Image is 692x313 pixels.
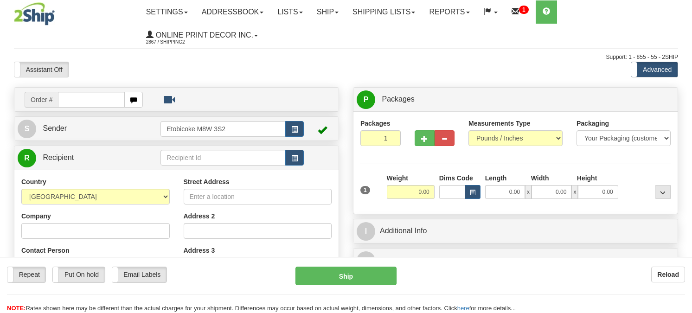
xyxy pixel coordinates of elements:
span: R [18,149,36,167]
label: Advanced [631,62,678,77]
a: 1 [505,0,536,24]
label: Put On hold [53,267,104,282]
a: Online Print Decor Inc. 2867 / Shipping2 [139,24,265,47]
b: Reload [657,271,679,278]
span: x [525,185,532,199]
label: Packaging [577,119,609,128]
button: Reload [651,267,685,282]
a: here [457,305,469,312]
span: NOTE: [7,305,26,312]
span: I [357,222,375,241]
span: Online Print Decor Inc. [154,31,253,39]
a: Reports [422,0,476,24]
div: Support: 1 - 855 - 55 - 2SHIP [14,53,678,61]
label: Weight [387,173,408,183]
a: Lists [270,0,309,24]
label: Assistant Off [14,62,69,77]
label: Packages [360,119,391,128]
label: Width [531,173,549,183]
label: Country [21,177,46,186]
span: S [18,120,36,138]
iframe: chat widget [671,109,691,204]
span: x [571,185,578,199]
label: Contact Person [21,246,69,255]
a: Addressbook [195,0,271,24]
a: Ship [310,0,346,24]
img: logo2867.jpg [14,2,55,26]
button: Ship [295,267,397,285]
label: Company [21,211,51,221]
a: S Sender [18,119,160,138]
span: P [357,90,375,109]
span: Order # [25,92,58,108]
input: Enter a location [184,189,332,204]
label: Length [485,173,507,183]
a: IAdditional Info [357,222,674,241]
label: Address 2 [184,211,215,221]
a: Shipping lists [346,0,422,24]
a: $Rates [357,251,674,270]
a: P Packages [357,90,674,109]
span: $ [357,251,375,270]
input: Recipient Id [160,150,285,166]
sup: 1 [519,6,529,14]
label: Measurements Type [468,119,531,128]
div: ... [655,185,671,199]
span: 2867 / Shipping2 [146,38,216,47]
label: Email Labels [112,267,167,282]
label: Address 3 [184,246,215,255]
label: Dims Code [439,173,473,183]
span: Packages [382,95,414,103]
a: R Recipient [18,148,145,167]
label: Street Address [184,177,230,186]
span: Sender [43,124,67,132]
span: 1 [360,186,370,194]
span: Recipient [43,153,74,161]
a: Settings [139,0,195,24]
label: Height [577,173,597,183]
label: Repeat [7,267,45,282]
input: Sender Id [160,121,285,137]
